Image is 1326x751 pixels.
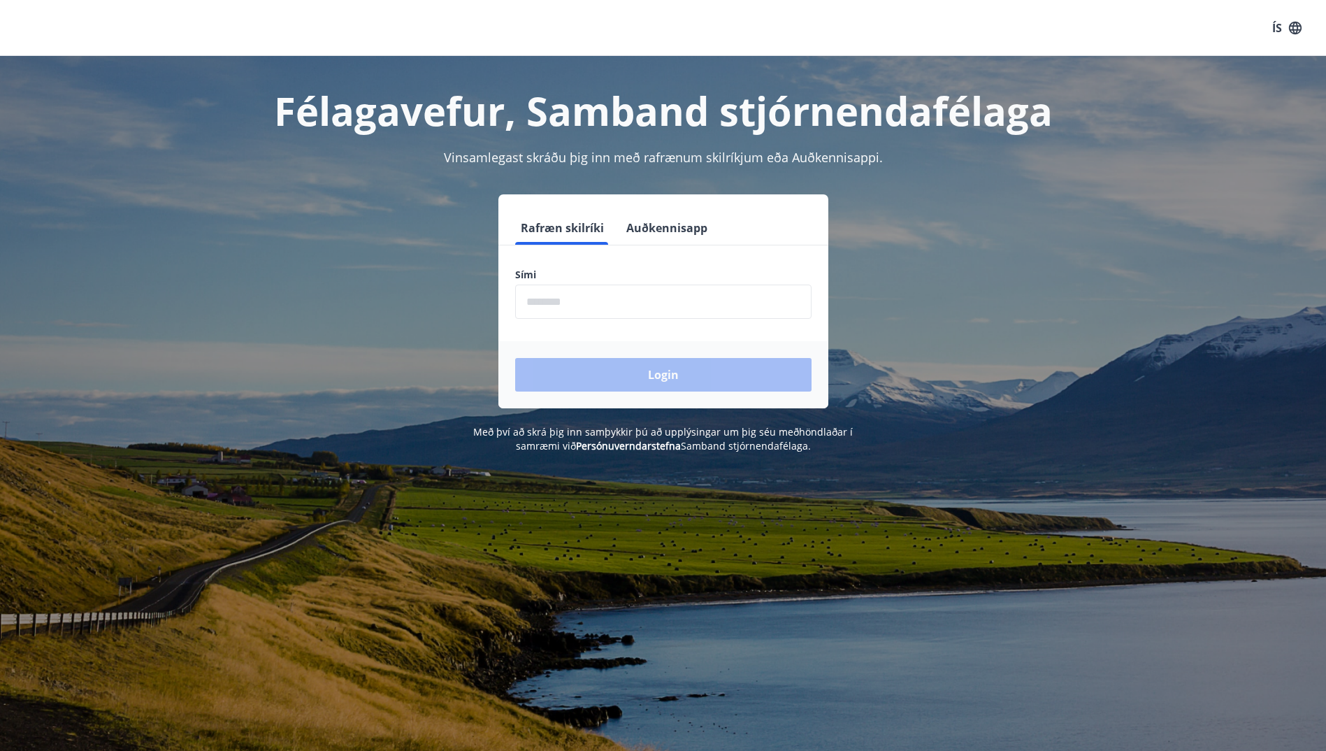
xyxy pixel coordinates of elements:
[621,211,713,245] button: Auðkennisapp
[1264,15,1309,41] button: ÍS
[473,425,853,452] span: Með því að skrá þig inn samþykkir þú að upplýsingar um þig séu meðhöndlaðar í samræmi við Samband...
[177,84,1150,137] h1: Félagavefur, Samband stjórnendafélaga
[515,268,812,282] label: Sími
[515,211,610,245] button: Rafræn skilríki
[444,149,883,166] span: Vinsamlegast skráðu þig inn með rafrænum skilríkjum eða Auðkennisappi.
[576,439,681,452] a: Persónuverndarstefna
